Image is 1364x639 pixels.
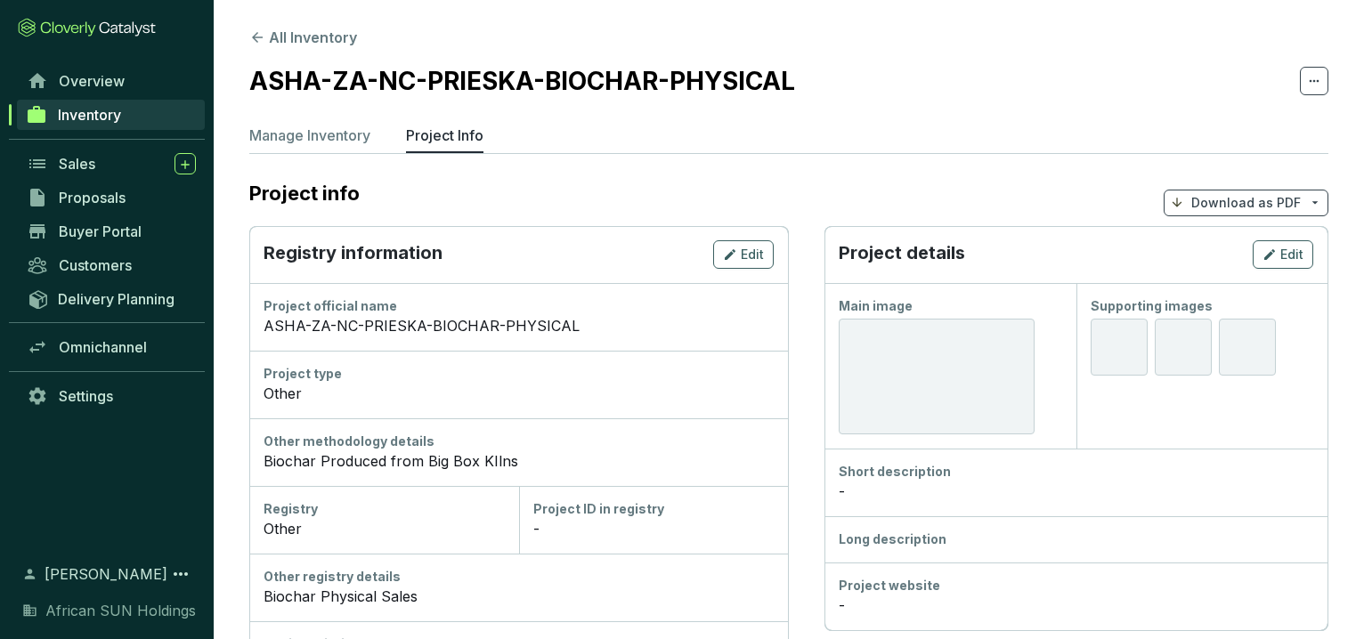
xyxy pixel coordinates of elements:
[59,338,147,356] span: Omnichannel
[18,284,205,313] a: Delivery Planning
[839,577,1313,595] div: Project website
[249,125,370,146] p: Manage Inventory
[17,100,205,130] a: Inventory
[264,383,774,404] div: Other
[59,189,126,206] span: Proposals
[18,66,205,96] a: Overview
[59,387,113,405] span: Settings
[45,600,196,621] span: African SUN Holdings
[264,518,505,539] div: Other
[264,433,774,450] div: Other methodology details
[58,290,175,308] span: Delivery Planning
[741,246,764,263] span: Edit
[839,481,1313,502] div: -
[1091,297,1314,315] div: Supporting images
[59,72,125,90] span: Overview
[59,256,132,274] span: Customers
[1253,240,1313,269] button: Edit
[264,240,442,269] p: Registry information
[713,240,774,269] button: Edit
[264,586,774,607] div: Biochar Physical Sales
[18,381,205,411] a: Settings
[839,595,1313,616] div: -
[18,216,205,247] a: Buyer Portal
[264,365,774,383] div: Project type
[839,530,1313,548] div: Long description
[406,125,483,146] p: Project Info
[533,518,775,539] div: -
[45,563,167,585] span: [PERSON_NAME]
[264,568,774,586] div: Other registry details
[1280,246,1303,263] span: Edit
[1191,194,1301,212] p: Download as PDF
[249,27,357,48] button: All Inventory
[839,240,965,269] p: Project details
[59,222,142,240] span: Buyer Portal
[59,155,95,173] span: Sales
[264,297,774,315] div: Project official name
[18,250,205,280] a: Customers
[18,182,205,213] a: Proposals
[264,500,505,518] div: Registry
[18,332,205,362] a: Omnichannel
[839,463,1313,481] div: Short description
[264,315,774,336] div: ASHA-ZA-NC-PRIESKA-BIOCHAR-PHYSICAL
[249,182,378,205] h2: Project info
[249,62,795,100] h2: ASHA-ZA-NC-PRIESKA-BIOCHAR-PHYSICAL
[264,450,774,472] div: Biochar Produced from Big Box KIlns
[58,106,121,124] span: Inventory
[533,500,775,518] div: Project ID in registry
[18,149,205,179] a: Sales
[839,297,1062,315] div: Main image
